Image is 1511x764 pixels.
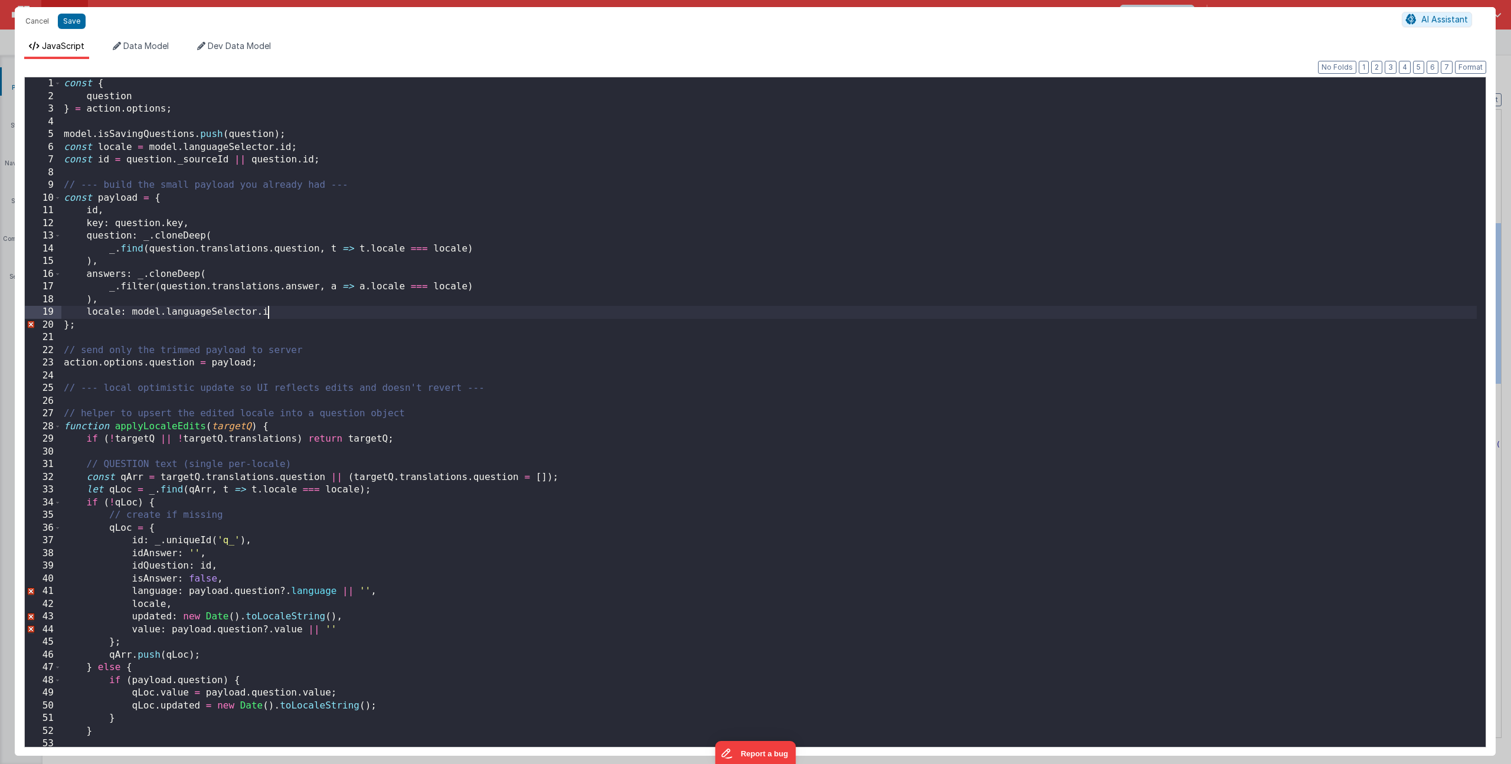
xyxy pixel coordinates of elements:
div: 2 [25,90,61,103]
div: 51 [25,712,61,725]
div: 21 [25,331,61,344]
div: 34 [25,497,61,510]
div: 12 [25,217,61,230]
div: 35 [25,509,61,522]
button: No Folds [1318,61,1356,74]
div: 42 [25,598,61,611]
button: 6 [1427,61,1438,74]
div: 16 [25,268,61,281]
div: 13 [25,230,61,243]
span: JavaScript [42,41,84,51]
div: 33 [25,484,61,497]
div: 10 [25,192,61,205]
div: 1 [25,77,61,90]
button: 1 [1359,61,1369,74]
span: Data Model [123,41,169,51]
span: AI Assistant [1421,14,1468,24]
div: 7 [25,154,61,166]
div: 47 [25,661,61,674]
div: 50 [25,700,61,713]
div: 41 [25,585,61,598]
div: 38 [25,547,61,560]
div: 52 [25,725,61,738]
div: 14 [25,243,61,256]
div: 18 [25,293,61,306]
div: 3 [25,103,61,116]
div: 8 [25,166,61,179]
div: 9 [25,179,61,192]
div: 24 [25,370,61,383]
div: 30 [25,446,61,459]
div: 48 [25,674,61,687]
span: Dev Data Model [208,41,271,51]
div: 23 [25,357,61,370]
div: 15 [25,255,61,268]
div: 53 [25,737,61,750]
div: 27 [25,407,61,420]
div: 29 [25,433,61,446]
div: 22 [25,344,61,357]
button: 2 [1371,61,1382,74]
div: 5 [25,128,61,141]
div: 32 [25,471,61,484]
div: 11 [25,204,61,217]
div: 49 [25,687,61,700]
div: 31 [25,458,61,471]
div: 4 [25,116,61,129]
div: 20 [25,319,61,332]
div: 44 [25,623,61,636]
div: 36 [25,522,61,535]
div: 6 [25,141,61,154]
button: AI Assistant [1402,12,1472,27]
div: 40 [25,573,61,586]
div: 19 [25,306,61,319]
div: 46 [25,649,61,662]
div: 26 [25,395,61,408]
div: 28 [25,420,61,433]
div: 43 [25,610,61,623]
div: 39 [25,560,61,573]
div: 45 [25,636,61,649]
div: 37 [25,534,61,547]
button: 4 [1399,61,1411,74]
div: 17 [25,280,61,293]
button: 5 [1413,61,1424,74]
button: Cancel [19,13,55,30]
button: Format [1455,61,1486,74]
button: 7 [1441,61,1453,74]
div: 25 [25,382,61,395]
button: 3 [1385,61,1396,74]
button: Save [58,14,86,29]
